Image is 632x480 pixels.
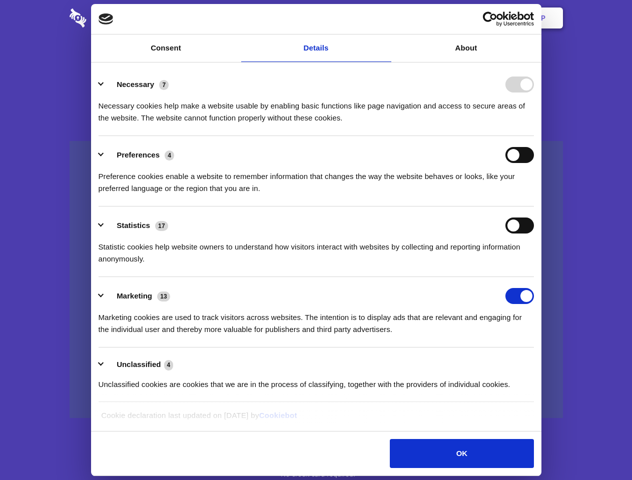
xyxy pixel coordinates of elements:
a: Usercentrics Cookiebot - opens in a new window [446,11,534,26]
button: OK [390,439,533,468]
a: Contact [406,2,452,33]
a: Pricing [294,2,337,33]
div: Statistic cookies help website owners to understand how visitors interact with websites by collec... [99,233,534,265]
label: Statistics [117,221,150,229]
a: Consent [91,34,241,62]
h1: Eliminate Slack Data Loss. [70,45,563,81]
a: Cookiebot [259,411,297,419]
span: 17 [155,221,168,231]
div: Marketing cookies are used to track visitors across websites. The intention is to display ads tha... [99,304,534,335]
label: Marketing [117,291,152,300]
div: Cookie declaration last updated on [DATE] by [94,409,538,429]
a: Login [454,2,497,33]
img: logo [99,13,114,24]
span: 7 [159,80,169,90]
h4: Auto-redaction of sensitive data, encrypted data sharing and self-destructing private chats. Shar... [70,91,563,124]
iframe: Drift Widget Chat Controller [582,430,620,468]
button: Statistics (17) [99,217,175,233]
div: Necessary cookies help make a website usable by enabling basic functions like page navigation and... [99,92,534,124]
div: Preference cookies enable a website to remember information that changes the way the website beha... [99,163,534,194]
button: Unclassified (4) [99,358,180,371]
button: Marketing (13) [99,288,177,304]
img: logo-wordmark-white-trans-d4663122ce5f474addd5e946df7df03e33cb6a1c49d2221995e7729f52c070b2.svg [70,8,155,27]
span: 13 [157,291,170,301]
div: Unclassified cookies are cookies that we are in the process of classifying, together with the pro... [99,371,534,390]
button: Necessary (7) [99,76,175,92]
label: Necessary [117,80,154,88]
span: 4 [165,150,174,160]
span: 4 [164,360,174,370]
button: Preferences (4) [99,147,181,163]
a: Details [241,34,391,62]
label: Preferences [117,150,160,159]
a: About [391,34,541,62]
a: Wistia video thumbnail [70,141,563,418]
